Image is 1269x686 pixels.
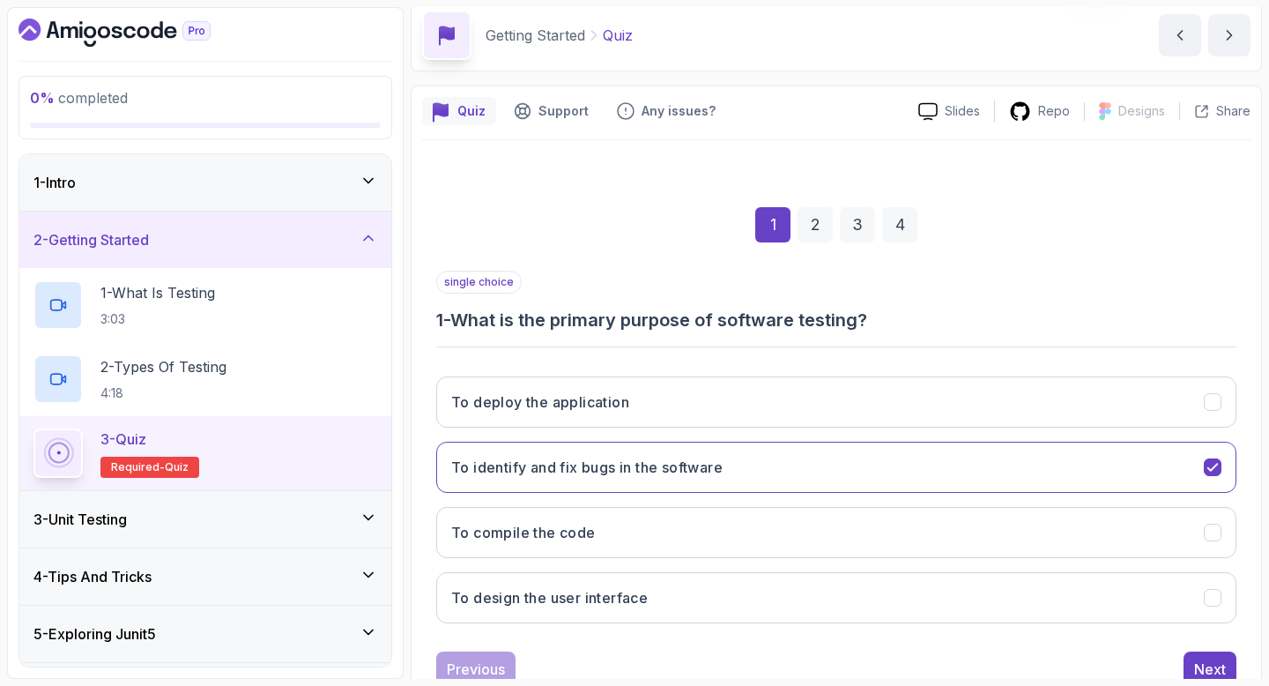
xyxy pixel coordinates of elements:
[19,212,391,268] button: 2-Getting Started
[33,229,149,250] h3: 2 - Getting Started
[19,154,391,211] button: 1-Intro
[100,429,146,450] p: 3 - Quiz
[457,102,486,120] p: Quiz
[447,659,505,680] div: Previous
[603,25,633,46] p: Quiz
[1216,102,1250,120] p: Share
[436,271,522,294] p: single choice
[30,89,128,107] span: completed
[1159,14,1201,56] button: previous content
[1208,14,1250,56] button: next content
[33,566,152,587] h3: 4 - Tips And Tricks
[436,442,1236,493] button: To identify and fix bugs in the software
[422,97,496,125] button: quiz button
[882,207,917,242] div: 4
[19,606,391,662] button: 5-Exploring Junit5
[538,102,589,120] p: Support
[111,460,165,474] span: Required-
[451,391,629,413] h3: To deploy the application
[642,102,716,120] p: Any issues?
[1118,102,1165,120] p: Designs
[755,207,790,242] div: 1
[840,207,875,242] div: 3
[798,207,833,242] div: 2
[100,384,226,402] p: 4:18
[33,354,377,404] button: 2-Types Of Testing4:18
[436,377,1236,428] button: To deploy the application
[19,19,251,47] a: Dashboard
[1194,659,1226,680] div: Next
[100,310,215,328] p: 3:03
[33,429,377,478] button: 3-QuizRequired-quiz
[100,282,215,303] p: 1 - What Is Testing
[451,457,723,478] h3: To identify and fix bugs in the software
[1038,102,1070,120] p: Repo
[486,25,585,46] p: Getting Started
[33,623,156,645] h3: 5 - Exploring Junit5
[100,356,226,377] p: 2 - Types Of Testing
[165,460,189,474] span: quiz
[1179,102,1250,120] button: Share
[33,172,76,193] h3: 1 - Intro
[451,587,648,608] h3: To design the user interface
[19,548,391,605] button: 4-Tips And Tricks
[436,572,1236,623] button: To design the user interface
[30,89,55,107] span: 0 %
[33,509,127,530] h3: 3 - Unit Testing
[606,97,726,125] button: Feedback button
[503,97,599,125] button: Support button
[995,101,1084,123] a: Repo
[945,102,980,120] p: Slides
[33,280,377,330] button: 1-What Is Testing3:03
[19,491,391,548] button: 3-Unit Testing
[436,507,1236,558] button: To compile the code
[904,102,994,121] a: Slides
[436,308,1236,332] h3: 1 - What is the primary purpose of software testing?
[451,522,596,543] h3: To compile the code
